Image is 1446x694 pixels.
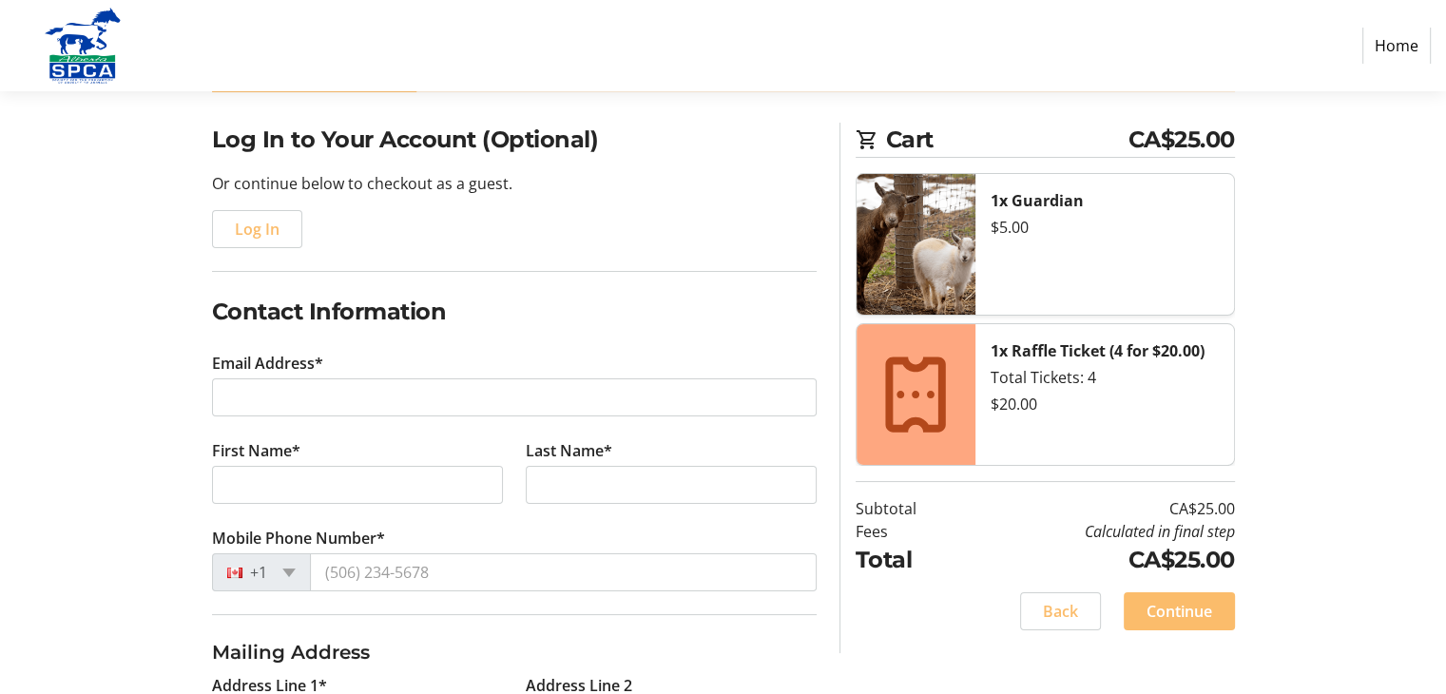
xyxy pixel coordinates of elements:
span: CA$25.00 [1128,123,1235,157]
strong: 1x Raffle Ticket (4 for $20.00) [991,340,1205,361]
span: Log In [235,218,280,241]
strong: 1x Guardian [991,190,1084,211]
p: Or continue below to checkout as a guest. [212,172,817,195]
label: Mobile Phone Number* [212,527,385,549]
span: Back [1043,600,1078,623]
span: Cart [886,123,1128,157]
img: Guardian [857,174,975,315]
h2: Log In to Your Account (Optional) [212,123,817,157]
div: $5.00 [991,216,1219,239]
button: Back [1020,592,1101,630]
a: Home [1362,28,1431,64]
label: Last Name* [526,439,612,462]
div: $20.00 [991,393,1219,415]
div: Total Tickets: 4 [991,366,1219,389]
td: Calculated in final step [965,520,1235,543]
td: Fees [856,520,965,543]
td: Subtotal [856,497,965,520]
span: Continue [1147,600,1212,623]
button: Log In [212,210,302,248]
label: Email Address* [212,352,323,375]
input: (506) 234-5678 [310,553,817,591]
label: First Name* [212,439,300,462]
button: Continue [1124,592,1235,630]
td: Total [856,543,965,577]
img: Alberta SPCA's Logo [15,8,150,84]
h2: Contact Information [212,295,817,329]
td: CA$25.00 [965,497,1235,520]
h3: Mailing Address [212,638,817,666]
td: CA$25.00 [965,543,1235,577]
